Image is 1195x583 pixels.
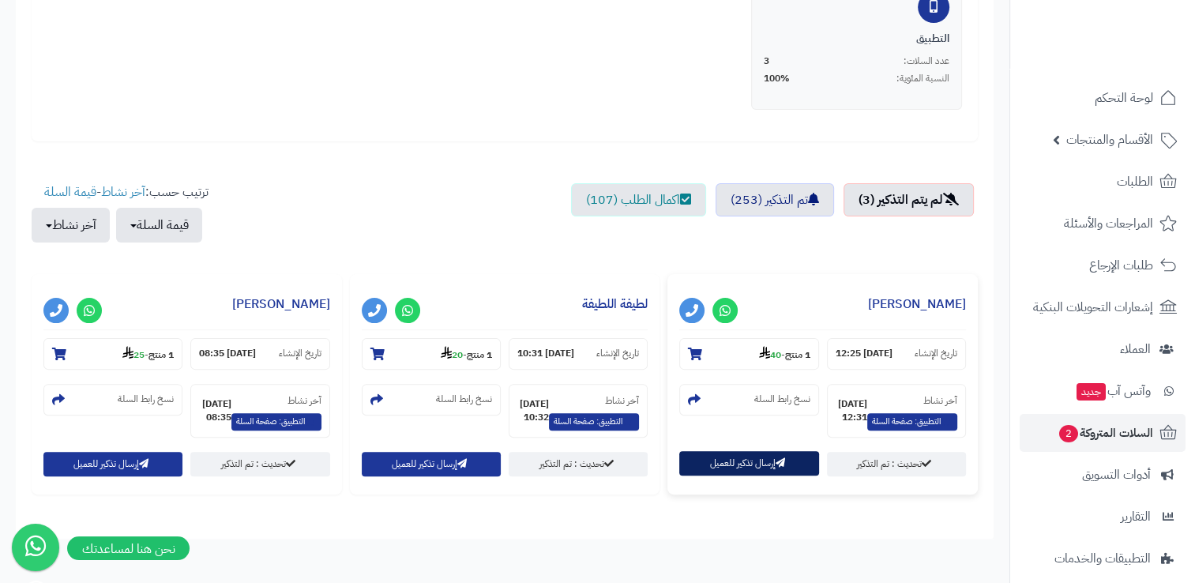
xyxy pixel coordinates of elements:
[1054,547,1151,570] span: التطبيقات والخدمات
[1020,540,1186,577] a: التطبيقات والخدمات
[1077,383,1106,401] span: جديد
[517,397,549,424] strong: [DATE] 10:32
[1095,87,1153,109] span: لوحة التحكم
[1020,163,1186,201] a: الطلبات
[279,347,321,360] small: تاريخ الإنشاء
[32,183,209,243] ul: ترتيب حسب: -
[44,182,96,201] a: قيمة السلة
[441,348,463,362] strong: 20
[122,346,174,362] small: -
[436,393,492,406] small: نسخ رابط السلة
[199,397,231,424] strong: [DATE] 08:35
[1020,498,1186,536] a: التقارير
[362,452,501,476] button: إرسال تذكير للعميل
[1089,254,1153,276] span: طلبات الإرجاع
[441,346,492,362] small: -
[827,452,966,476] a: تحديث : تم التذكير
[836,347,892,360] strong: [DATE] 12:25
[32,208,110,243] button: آخر نشاط
[509,452,648,476] a: تحديث : تم التذكير
[1088,42,1180,75] img: logo-2.png
[904,55,949,68] span: عدد السلات:
[1117,171,1153,193] span: الطلبات
[759,348,781,362] strong: 40
[1020,288,1186,326] a: إشعارات التحويلات البنكية
[101,182,145,201] a: آخر نشاط
[231,413,321,431] span: التطبيق: صفحة السلة
[362,338,501,370] section: 1 منتج-20
[582,295,648,314] a: لطيفة اللطيفة
[754,393,810,406] small: نسخ رابط السلة
[679,384,818,416] section: نسخ رابط السلة
[1120,338,1151,360] span: العملاء
[836,397,867,424] strong: [DATE] 12:31
[1121,506,1151,528] span: التقارير
[1033,296,1153,318] span: إشعارات التحويلات البنكية
[1066,129,1153,151] span: الأقسام والمنتجات
[716,183,834,216] a: تم التذكير (253)
[896,72,949,85] span: النسبة المئوية:
[43,452,182,476] button: إرسال تذكير للعميل
[571,183,706,216] a: اكمال الطلب (107)
[759,346,810,362] small: -
[923,393,957,408] small: آخر نشاط
[915,347,957,360] small: تاريخ الإنشاء
[764,31,949,47] div: التطبيق
[1020,330,1186,368] a: العملاء
[517,347,574,360] strong: [DATE] 10:31
[148,348,174,362] strong: 1 منتج
[1064,213,1153,235] span: المراجعات والأسئلة
[1020,205,1186,243] a: المراجعات والأسئلة
[1020,246,1186,284] a: طلبات الإرجاع
[1020,372,1186,410] a: وآتس آبجديد
[199,347,256,360] strong: [DATE] 08:35
[43,338,182,370] section: 1 منتج-25
[679,338,818,370] section: 1 منتج-40
[118,393,174,406] small: نسخ رابط السلة
[190,452,329,476] a: تحديث : تم التذكير
[764,72,790,85] span: 100%
[362,384,501,416] section: نسخ رابط السلة
[867,413,957,431] span: التطبيق: صفحة السلة
[122,348,145,362] strong: 25
[549,413,639,431] span: التطبيق: صفحة السلة
[43,384,182,416] section: نسخ رابط السلة
[844,183,974,216] a: لم يتم التذكير (3)
[1020,79,1186,117] a: لوحة التحكم
[1075,380,1151,402] span: وآتس آب
[1059,425,1078,442] span: 2
[679,451,818,476] button: إرسال تذكير للعميل
[605,393,639,408] small: آخر نشاط
[116,208,202,243] button: قيمة السلة
[1020,456,1186,494] a: أدوات التسويق
[467,348,492,362] strong: 1 منتج
[785,348,810,362] strong: 1 منتج
[596,347,639,360] small: تاريخ الإنشاء
[1058,422,1153,444] span: السلات المتروكة
[1082,464,1151,486] span: أدوات التسويق
[232,295,330,314] a: [PERSON_NAME]
[287,393,321,408] small: آخر نشاط
[764,55,769,68] span: 3
[868,295,966,314] a: [PERSON_NAME]
[1020,414,1186,452] a: السلات المتروكة2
